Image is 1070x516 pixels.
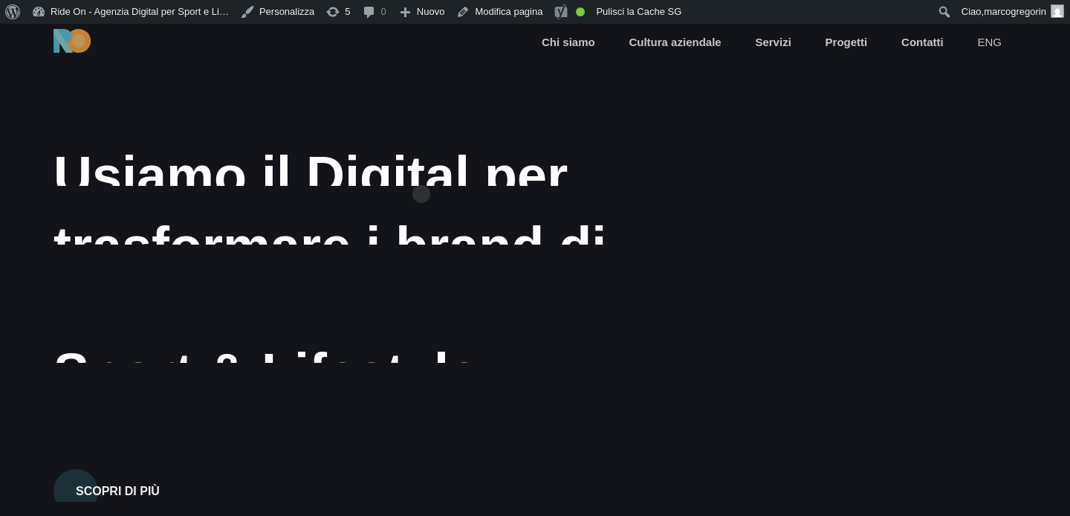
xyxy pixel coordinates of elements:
[540,34,597,51] a: Chi siamo
[53,469,182,514] button: Scopri di più
[53,109,157,121] span: Agenzia Digital
[627,34,722,51] a: Cultura aziendale
[900,34,945,51] a: Contatti
[53,344,612,461] div: Sport & Lifestyle nelle
[53,146,612,205] div: Usiamo il Digital per
[576,7,585,16] div: Buona
[984,6,1046,17] span: marcogregorin
[53,218,612,277] div: trasformare i brand di
[53,451,182,514] a: Scopri di più
[53,29,91,53] img: Ride On Agency
[753,34,792,51] a: Servizi
[824,34,869,51] a: Progetti
[976,34,1003,51] a: eng
[53,106,455,124] div: per Sport e Lifestyle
